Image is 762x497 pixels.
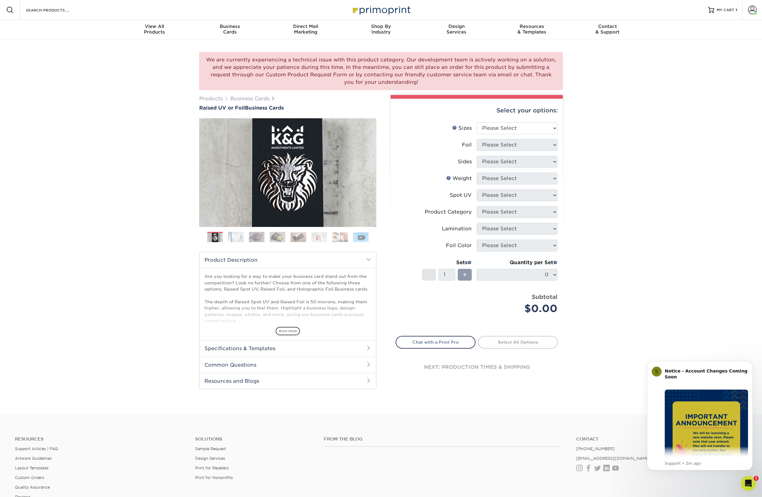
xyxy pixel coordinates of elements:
[396,99,558,122] div: Select your options:
[276,327,300,335] span: show more
[425,208,472,216] div: Product Category
[570,20,645,40] a: Contact& Support
[343,20,419,40] a: Shop ByIndustry
[15,456,52,461] a: Artwork Guidelines
[736,8,737,12] span: 1
[195,475,233,480] a: Print for Nonprofits
[343,24,419,35] div: Industry
[195,456,225,461] a: Design Services
[446,242,472,249] div: Foil Color
[741,476,756,491] iframe: Intercom live chat
[570,24,645,29] span: Contact
[343,24,419,29] span: Shop By
[192,24,268,29] span: Business
[350,3,412,16] img: Primoprint
[419,20,494,40] a: DesignServices
[192,24,268,35] div: Cards
[15,475,44,480] a: Custom Orders
[15,466,48,470] a: Layout Templates
[638,352,762,480] iframe: Intercom notifications message
[199,105,245,111] span: Raised UV or Foil
[353,232,369,242] img: Business Cards 08
[25,6,86,14] input: SEARCH PRODUCTS.....
[419,24,494,35] div: Services
[117,24,192,29] span: View All
[332,232,348,242] img: Business Cards 07
[446,175,472,182] div: Weight
[200,340,376,356] h2: Specifications & Templates
[291,232,306,242] img: Business Cards 05
[270,232,285,242] img: Business Cards 04
[570,24,645,35] div: & Support
[117,20,192,40] a: View AllProducts
[15,446,58,451] a: Support Articles | FAQ
[396,336,475,348] a: Chat with a Print Pro
[576,456,650,461] a: [EMAIL_ADDRESS][DOMAIN_NAME]
[199,105,376,111] a: Raised UV or FoilBusiness Cards
[324,436,559,442] h4: From the Blog
[422,259,472,266] div: Sets
[15,436,186,442] h4: Resources
[199,105,376,111] h1: Business Cards
[463,270,467,279] span: +
[199,84,376,261] img: Raised UV or Foil 01
[450,192,472,199] div: Spot UV
[268,20,343,40] a: Direct MailMarketing
[311,232,327,242] img: Business Cards 06
[195,446,226,451] a: Sample Request
[477,259,558,266] div: Quantity per Set
[199,96,223,102] a: Products
[754,476,759,481] span: 1
[195,436,314,442] h4: Solutions
[428,270,430,279] span: -
[462,141,472,149] div: Foil
[494,20,570,40] a: Resources& Templates
[192,20,268,40] a: BusinessCards
[228,232,244,242] img: Business Cards 02
[576,446,615,451] a: [PHONE_NUMBER]
[15,485,50,490] a: Quality Assurance
[481,301,558,316] div: $0.00
[396,349,558,386] div: next: production times & shipping
[200,373,376,389] h2: Resources and Blogs
[199,52,563,90] div: We are currently experiencing a technical issue with this product category. Our development team ...
[200,357,376,373] h2: Common Questions
[230,96,269,102] a: Business Cards
[200,252,376,268] h2: Product Description
[458,158,472,165] div: Sides
[576,436,747,442] a: Contact
[532,293,558,300] strong: Subtotal
[268,24,343,35] div: Marketing
[442,225,472,233] div: Lamination
[494,24,570,29] span: Resources
[207,230,223,245] img: Business Cards 01
[195,466,229,470] a: Print for Resellers
[478,336,558,348] a: Select All Options
[249,232,264,242] img: Business Cards 03
[452,124,472,132] div: Sizes
[717,7,734,13] span: MY CART
[268,24,343,29] span: Direct Mail
[494,24,570,35] div: & Templates
[204,273,371,393] p: Are you looking for a way to make your business card stand out from the competition? Look no furt...
[117,24,192,35] div: Products
[419,24,494,29] span: Design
